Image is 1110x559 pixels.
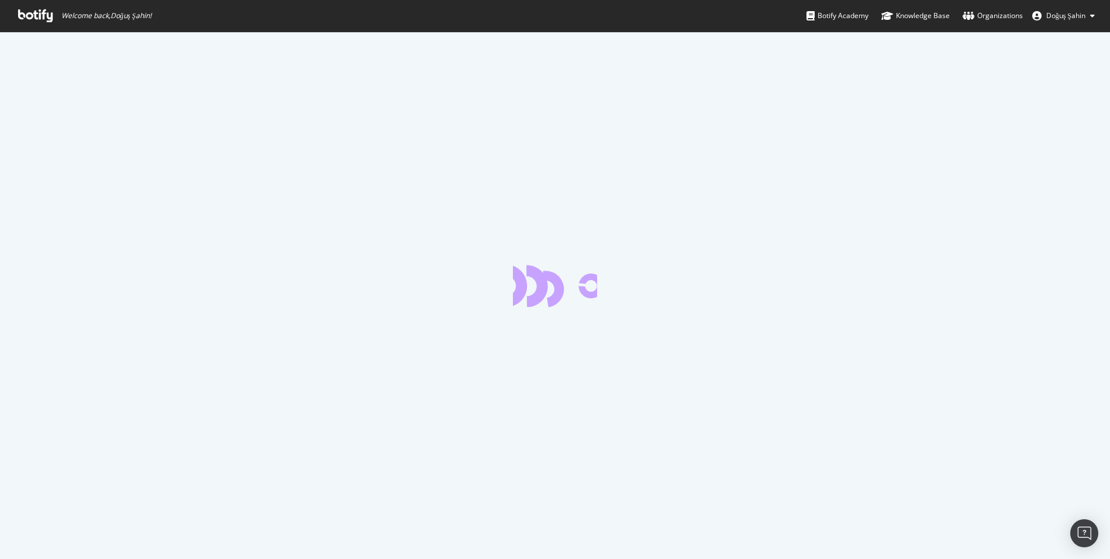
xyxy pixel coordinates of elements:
[1046,11,1085,20] span: Doğuş Şahin
[513,265,597,307] div: animation
[61,11,151,20] span: Welcome back, Doğuş Şahin !
[881,10,950,22] div: Knowledge Base
[963,10,1023,22] div: Organizations
[1023,6,1104,25] button: Doğuş Şahin
[806,10,868,22] div: Botify Academy
[1070,519,1098,547] div: Open Intercom Messenger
